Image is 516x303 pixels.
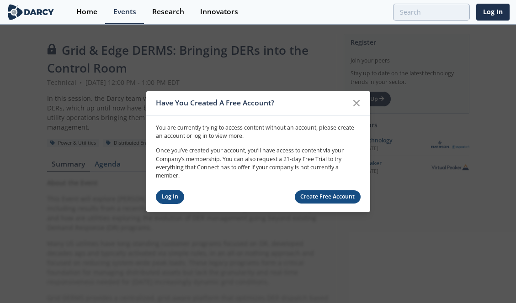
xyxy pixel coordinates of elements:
p: Once you’ve created your account, you’ll have access to content via your Company’s membership. Yo... [156,146,361,180]
div: Events [113,8,136,16]
div: Have You Created A Free Account? [156,94,348,112]
a: Log In [156,190,185,204]
a: Create Free Account [295,190,361,204]
input: Advanced Search [393,4,470,21]
div: Home [76,8,97,16]
a: Log In [476,4,510,21]
img: logo-wide.svg [6,4,55,20]
div: Research [152,8,184,16]
div: Innovators [200,8,238,16]
p: You are currently trying to access content without an account, please create an account or log in... [156,123,361,140]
